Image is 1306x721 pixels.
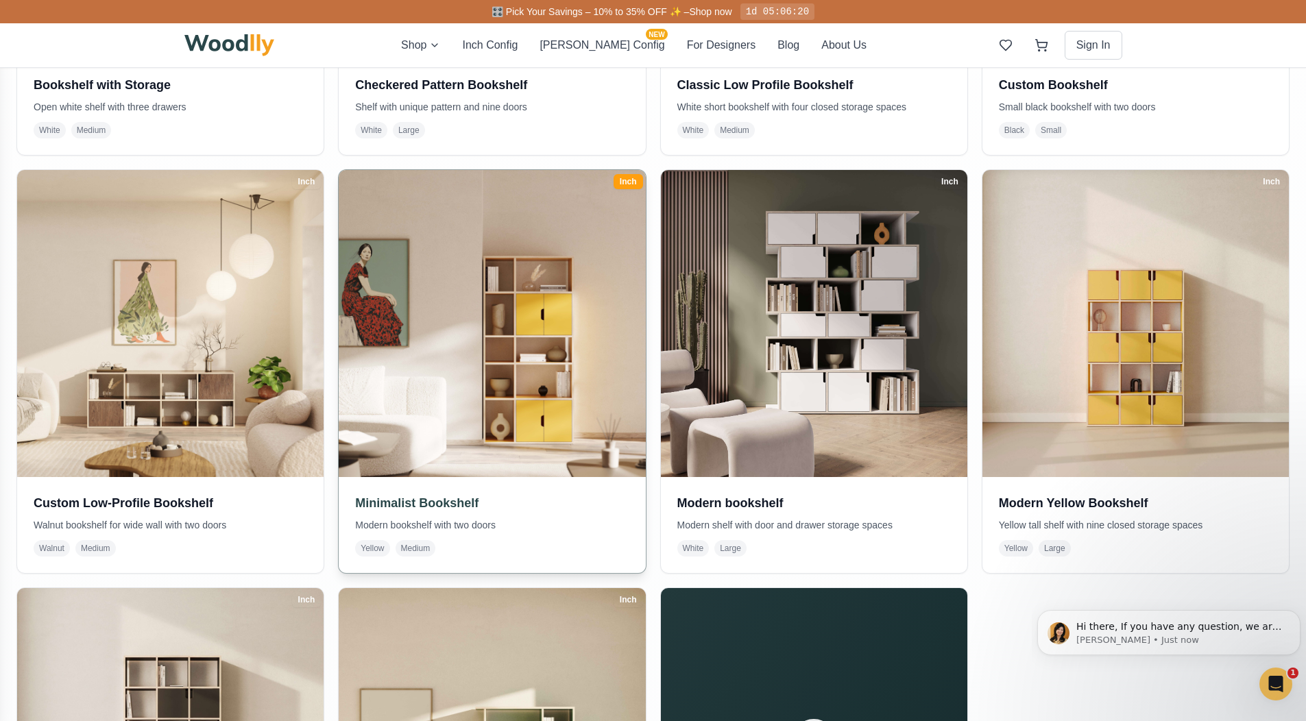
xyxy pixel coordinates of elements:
[401,37,440,53] button: Shop
[982,170,1289,476] img: Modern Yellow Bookshelf
[677,100,951,114] p: White short bookshelf with four closed storage spaces
[999,493,1272,513] h3: Modern Yellow Bookshelf
[740,3,814,20] div: 1d 05:06:20
[661,170,967,476] img: Modern bookshelf
[1032,581,1306,684] iframe: Intercom notifications message
[1035,122,1067,138] span: Small
[677,493,951,513] h3: Modern bookshelf
[999,122,1030,138] span: Black
[714,122,755,138] span: Medium
[687,37,755,53] button: For Designers
[1039,540,1071,557] span: Large
[34,122,66,138] span: White
[184,34,275,56] img: Woodlly
[75,540,116,557] span: Medium
[331,162,653,485] img: Minimalist Bookshelf
[677,75,951,95] h3: Classic Low Profile Bookshelf
[677,518,951,532] p: Modern shelf with door and drawer storage spaces
[1259,668,1292,700] iframe: Intercom live chat
[999,518,1272,532] p: Yellow tall shelf with nine closed storage spaces
[1065,31,1122,60] button: Sign In
[999,540,1033,557] span: Yellow
[34,100,307,114] p: Open white shelf with three drawers
[821,37,867,53] button: About Us
[492,6,689,17] span: 🎛️ Pick Your Savings – 10% to 35% OFF ✨ –
[999,75,1272,95] h3: Custom Bookshelf
[1257,174,1286,189] div: Inch
[677,122,710,138] span: White
[355,540,389,557] span: Yellow
[34,540,70,557] span: Walnut
[393,122,425,138] span: Large
[34,518,307,532] p: Walnut bookshelf for wide wall with two doors
[646,29,667,40] span: NEW
[614,592,643,607] div: Inch
[777,37,799,53] button: Blog
[34,75,307,95] h3: Bookshelf with Storage
[292,174,322,189] div: Inch
[355,518,629,532] p: Modern bookshelf with two doors
[999,100,1272,114] p: Small black bookshelf with two doors
[540,37,664,53] button: [PERSON_NAME] ConfigNEW
[462,37,518,53] button: Inch Config
[355,493,629,513] h3: Minimalist Bookshelf
[935,174,965,189] div: Inch
[677,540,710,557] span: White
[71,122,112,138] span: Medium
[689,6,731,17] a: Shop now
[355,75,629,95] h3: Checkered Pattern Bookshelf
[1287,668,1298,679] span: 1
[34,493,307,513] h3: Custom Low-Profile Bookshelf
[292,592,322,607] div: Inch
[17,170,324,476] img: Custom Low-Profile Bookshelf
[714,540,747,557] span: Large
[614,174,643,189] div: Inch
[396,540,436,557] span: Medium
[355,122,387,138] span: White
[355,100,629,114] p: Shelf with unique pattern and nine doors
